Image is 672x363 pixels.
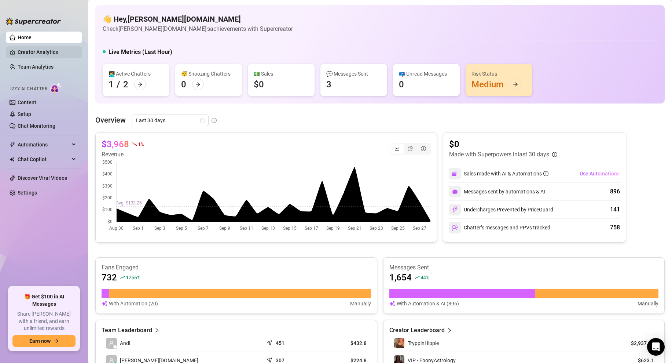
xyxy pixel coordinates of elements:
article: $0 [449,138,557,150]
img: TryppinHippie [394,338,404,348]
span: 1256 % [126,274,140,281]
article: Overview [95,115,126,126]
div: Undercharges Prevented by PriceGuard [449,204,553,215]
div: Chatter’s messages and PPVs tracked [449,222,550,233]
div: $0 [254,79,264,90]
a: Chat Monitoring [18,123,55,129]
article: Made with Superpowers in last 30 days [449,150,549,159]
span: user [109,341,114,346]
div: Messages sent by automations & AI [449,186,545,197]
div: Sales made with AI & Automations [464,170,548,178]
img: svg%3e [389,300,395,308]
img: svg%3e [102,300,107,308]
a: Discover Viral Videos [18,175,67,181]
span: Izzy AI Chatter [10,86,47,92]
button: Use Automations [579,168,620,179]
span: dollar-circle [421,146,426,151]
div: 👩‍💻 Active Chatters [109,70,164,78]
span: 🎁 Get $100 in AI Messages [12,293,76,308]
span: thunderbolt [10,142,15,148]
div: 💵 Sales [254,70,309,78]
a: Team Analytics [18,64,54,70]
img: logo-BBDzfeDw.svg [6,18,61,25]
span: arrow-right [195,82,201,87]
div: 758 [610,223,620,232]
article: Check [PERSON_NAME][DOMAIN_NAME]'s achievements with Supercreator [103,24,293,33]
article: Team Leaderboard [102,326,152,335]
article: 732 [102,272,117,283]
a: Content [18,99,36,105]
a: Creator Analytics [18,46,76,58]
span: line-chart [394,146,400,151]
article: With Automation & AI (896) [397,300,459,308]
div: 1 [109,79,114,90]
img: svg%3e [452,224,458,231]
a: Home [18,35,32,40]
article: Messages Sent [389,264,659,272]
span: Share [PERSON_NAME] with a friend, and earn unlimited rewards [12,311,76,332]
article: Manually [638,300,658,308]
h5: Live Metrics (Last Hour) [109,48,172,57]
span: arrow-right [54,338,59,344]
span: rise [120,275,125,280]
div: 141 [610,205,620,214]
span: send [267,338,274,346]
article: Fans Engaged [102,264,371,272]
article: $2,937.18 [621,340,654,347]
span: info-circle [552,152,557,157]
span: send [267,356,274,363]
span: TryppinHippie [408,340,439,346]
span: Use Automations [580,171,620,177]
span: fall [132,142,137,147]
a: Setup [18,111,31,117]
div: 2 [123,79,128,90]
div: 😴 Snoozing Chatters [181,70,236,78]
h4: 👋 Hey, [PERSON_NAME][DOMAIN_NAME] [103,14,293,24]
span: arrow-right [137,82,143,87]
img: svg%3e [452,189,458,195]
div: 3 [326,79,331,90]
article: Revenue [102,150,143,159]
div: segmented control [390,143,431,155]
span: right [447,326,452,335]
article: 1,654 [389,272,412,283]
div: 💬 Messages Sent [326,70,381,78]
article: $3,968 [102,138,129,150]
div: Risk Status [471,70,526,78]
span: info-circle [212,118,217,123]
img: svg%3e [452,170,458,177]
div: 📪 Unread Messages [399,70,454,78]
img: Chat Copilot [10,157,14,162]
div: 896 [610,187,620,196]
article: 451 [276,340,284,347]
img: AI Chatter [50,83,62,93]
article: Manually [350,300,371,308]
article: With Automation (20) [109,300,158,308]
span: right [154,326,159,335]
span: 44 % [421,274,429,281]
span: 1 % [138,141,143,148]
span: arrow-right [513,82,518,87]
span: calendar [200,118,205,123]
span: Earn now [29,338,51,344]
article: Creator Leaderboard [389,326,445,335]
span: info-circle [543,171,548,176]
span: pie-chart [408,146,413,151]
article: $432.8 [322,340,367,347]
div: 0 [181,79,186,90]
span: Last 30 days [136,115,204,126]
span: Automations [18,139,70,150]
button: Earn nowarrow-right [12,335,76,347]
img: svg%3e [452,206,458,213]
span: Andi [120,339,130,347]
span: Chat Copilot [18,153,70,165]
div: Open Intercom Messenger [647,338,665,356]
span: rise [415,275,420,280]
div: 0 [399,79,404,90]
a: Settings [18,190,37,196]
span: user [109,358,114,363]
